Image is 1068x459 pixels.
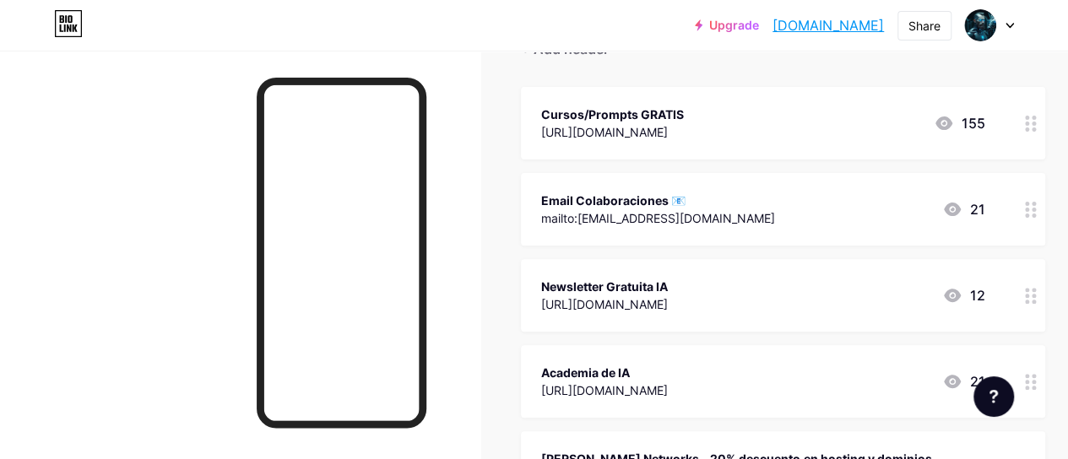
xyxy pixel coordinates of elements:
[964,9,996,41] img: donquijotexia
[934,113,984,133] div: 155
[541,381,668,399] div: [URL][DOMAIN_NAME]
[908,17,941,35] div: Share
[541,295,668,313] div: [URL][DOMAIN_NAME]
[541,278,668,295] div: Newsletter Gratuita IA
[942,285,984,305] div: 12
[541,105,684,123] div: Cursos/Prompts GRATIS
[541,192,775,209] div: Email Colaboraciones 📧
[541,364,668,381] div: Academia de IA
[942,371,984,391] div: 21
[541,123,684,141] div: [URL][DOMAIN_NAME]
[695,19,759,32] a: Upgrade
[773,15,884,35] a: [DOMAIN_NAME]
[541,209,775,227] div: mailto:[EMAIL_ADDRESS][DOMAIN_NAME]
[942,199,984,219] div: 21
